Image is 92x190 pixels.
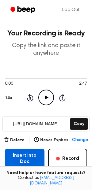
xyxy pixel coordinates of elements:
button: Insert into Doc [5,149,44,168]
h1: Your Recording is Ready [5,30,87,37]
span: | [28,136,30,144]
button: 1.0x [5,93,14,103]
span: 2:47 [79,81,87,87]
a: [EMAIL_ADDRESS][DOMAIN_NAME] [30,176,74,186]
span: Change [72,137,88,144]
a: Beep [6,4,41,16]
span: Contact us [4,176,88,186]
p: Copy the link and paste it anywhere [5,42,87,57]
a: Log Out [56,2,86,17]
button: Copy [70,118,88,130]
button: Record [48,149,87,168]
button: Never Expires|Change [34,137,88,144]
span: 0:00 [5,81,13,87]
button: Delete [4,137,25,144]
span: | [69,137,71,144]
